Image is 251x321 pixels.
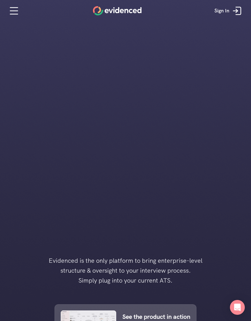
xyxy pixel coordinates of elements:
[210,2,248,20] a: Sign In
[90,66,161,84] h1: Run interviews you can rely on.
[230,300,245,315] div: Open Intercom Messenger
[39,256,212,285] h4: Evidenced is the only platform to bring enterprise-level structure & oversight to your interview ...
[93,6,142,15] a: Home
[214,7,229,15] p: Sign In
